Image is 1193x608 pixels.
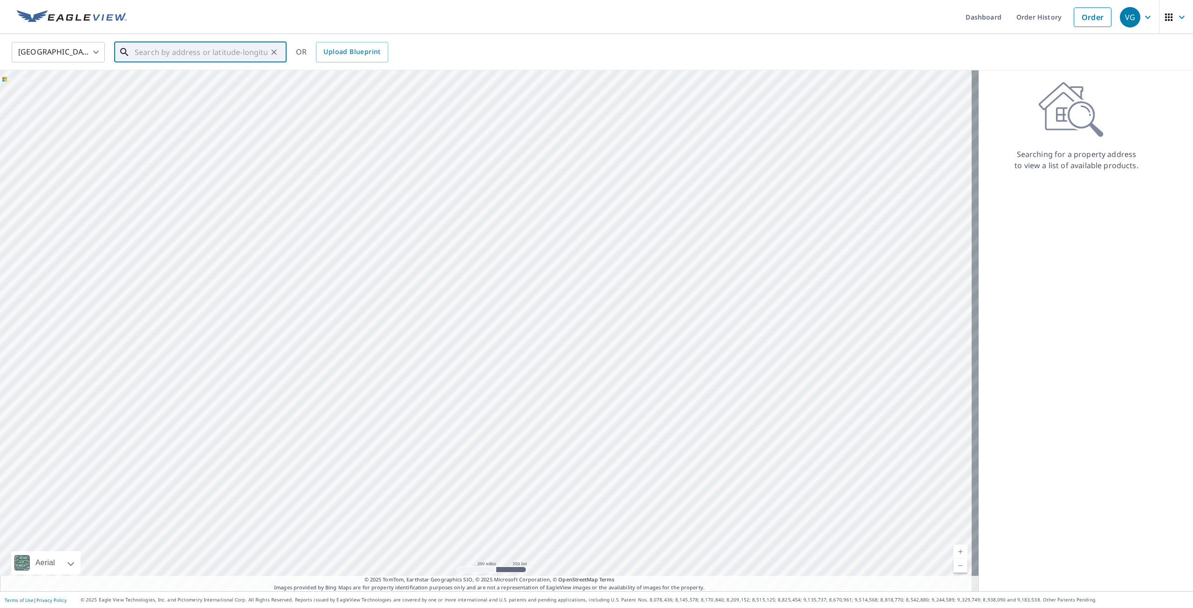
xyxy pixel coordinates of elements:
[558,576,597,583] a: OpenStreetMap
[5,597,34,603] a: Terms of Use
[1074,7,1111,27] a: Order
[81,596,1188,603] p: © 2025 Eagle View Technologies, Inc. and Pictometry International Corp. All Rights Reserved. Repo...
[599,576,615,583] a: Terms
[33,551,58,574] div: Aerial
[11,551,81,574] div: Aerial
[323,46,380,58] span: Upload Blueprint
[36,597,67,603] a: Privacy Policy
[296,42,388,62] div: OR
[5,597,67,603] p: |
[1014,149,1139,171] p: Searching for a property address to view a list of available products.
[17,10,127,24] img: EV Logo
[267,46,281,59] button: Clear
[364,576,615,584] span: © 2025 TomTom, Earthstar Geographics SIO, © 2025 Microsoft Corporation, ©
[135,39,267,65] input: Search by address or latitude-longitude
[953,545,967,559] a: Current Level 5, Zoom In
[316,42,388,62] a: Upload Blueprint
[1120,7,1140,27] div: VG
[953,559,967,573] a: Current Level 5, Zoom Out
[12,39,105,65] div: [GEOGRAPHIC_DATA]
